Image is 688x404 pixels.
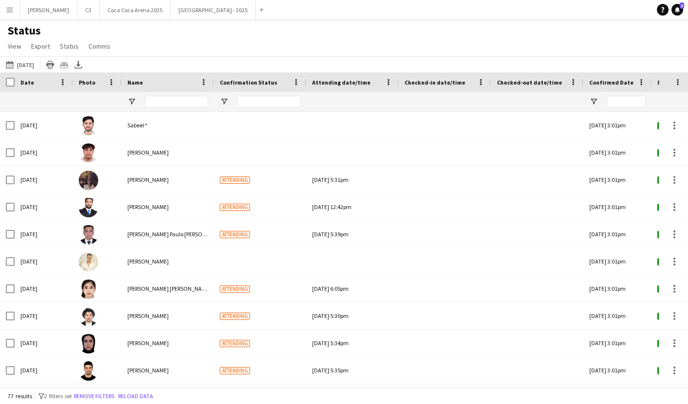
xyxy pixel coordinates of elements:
div: [DATE] [15,193,73,220]
div: [DATE] 3:01pm [583,221,652,247]
span: Confirmed Date [589,79,634,86]
span: Sabeel * [127,122,147,129]
app-action-btn: Crew files as ZIP [58,59,70,70]
img: Lujayna Alhad [79,171,98,190]
span: [PERSON_NAME] [127,176,169,183]
button: Reload data [116,391,155,402]
div: [DATE] 5:34pm [312,330,393,356]
div: [DATE] 5:39pm [312,221,393,247]
div: [DATE] 3:01pm [583,275,652,302]
span: Export [31,42,50,51]
span: Date [20,79,34,86]
span: Attending [220,231,250,238]
button: Open Filter Menu [657,97,666,106]
span: Confirmation Status [220,79,277,86]
span: [PERSON_NAME] [127,367,169,374]
input: Confirmed Date Filter Input [607,96,646,107]
img: raghad samer [79,334,98,353]
span: Attending date/time [312,79,370,86]
button: [PERSON_NAME] [20,0,77,19]
span: [PERSON_NAME] [127,203,169,211]
input: Name Filter Input [145,96,208,107]
img: Fatima Tanvin [79,280,98,299]
button: Remove filters [72,391,116,402]
span: Attending [220,340,250,347]
img: Ahmed Khalil [79,143,98,163]
span: Attending [220,313,250,320]
app-action-btn: Print [44,59,56,70]
div: [DATE] 3:01pm [583,166,652,193]
img: Sabeel * [79,116,98,136]
div: [DATE] [15,166,73,193]
div: [DATE] 5:35pm [312,357,393,384]
button: Coca Coca Arena 2025 [100,0,171,19]
span: Attending [220,204,250,211]
button: Open Filter Menu [589,97,598,106]
input: Confirmation Status Filter Input [237,96,300,107]
button: C3 [77,0,100,19]
img: Ghaith Theeb [79,198,98,217]
div: [DATE] 5:30pm [312,302,393,329]
span: Photo [79,79,95,86]
a: Export [27,40,54,53]
img: Hamed Ali [79,361,98,381]
div: [DATE] 3:01pm [583,357,652,384]
div: [DATE] 3:01pm [583,112,652,139]
span: Attending [220,176,250,184]
button: Open Filter Menu [220,97,229,106]
span: [PERSON_NAME] [127,312,169,319]
img: John Paulo Dela Cruz [79,225,98,245]
div: [DATE] 6:05pm [312,275,393,302]
app-action-btn: Export XLSX [72,59,84,70]
button: Open Filter Menu [127,97,136,106]
span: [PERSON_NAME] [127,339,169,347]
div: [DATE] [15,248,73,275]
div: [DATE] 3:01pm [583,248,652,275]
div: [DATE] 3:01pm [583,330,652,356]
span: 3 [680,2,684,9]
span: Comms [88,42,110,51]
div: [DATE] [15,302,73,329]
span: [PERSON_NAME] Paulo [PERSON_NAME] [127,230,226,238]
span: Checked-in date/time [405,79,465,86]
button: [GEOGRAPHIC_DATA] - 2025 [171,0,256,19]
img: Rakan Bassam [79,307,98,326]
div: [DATE] [15,357,73,384]
a: Comms [85,40,114,53]
span: [PERSON_NAME] [127,258,169,265]
span: [PERSON_NAME] [PERSON_NAME] [127,285,211,292]
div: [DATE] [15,221,73,247]
div: [DATE] 3:01pm [583,139,652,166]
div: [DATE] [15,139,73,166]
div: [DATE] [15,112,73,139]
span: [PERSON_NAME] [127,149,169,156]
span: View [8,42,21,51]
div: [DATE] [15,330,73,356]
div: [DATE] 12:42pm [312,193,393,220]
div: [DATE] 5:31pm [312,166,393,193]
a: 3 [671,4,683,16]
img: Sakib Sayed [79,252,98,272]
a: Status [56,40,83,53]
div: [DATE] [15,275,73,302]
a: View [4,40,25,53]
button: [DATE] [4,59,36,70]
span: Attending [220,285,250,293]
span: Name [127,79,143,86]
span: Status [60,42,79,51]
div: [DATE] 3:01pm [583,193,652,220]
span: 2 filters set [44,392,72,400]
span: Checked-out date/time [497,79,562,86]
span: Attending [220,367,250,374]
div: [DATE] 3:01pm [583,302,652,329]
